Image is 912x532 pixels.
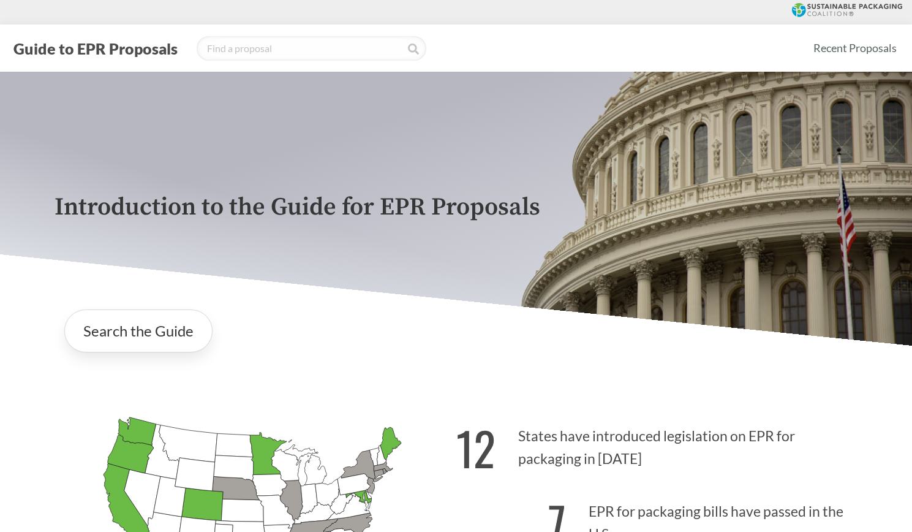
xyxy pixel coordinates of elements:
[64,310,213,352] a: Search the Guide
[10,39,181,58] button: Guide to EPR Proposals
[808,34,902,62] a: Recent Proposals
[456,414,496,482] strong: 12
[197,36,426,61] input: Find a proposal
[55,194,858,221] p: Introduction to the Guide for EPR Proposals
[456,406,858,482] p: States have introduced legislation on EPR for packaging in [DATE]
